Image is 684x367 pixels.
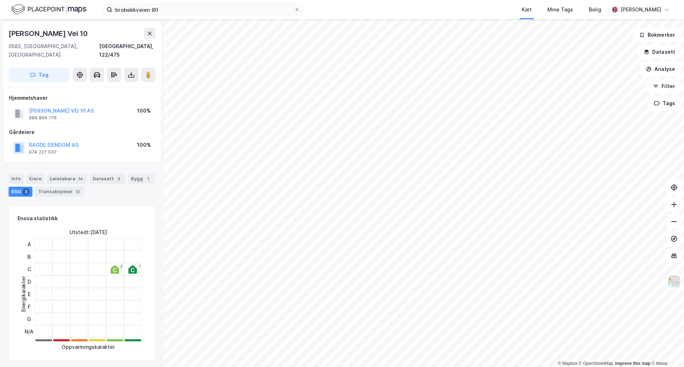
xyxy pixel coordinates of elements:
[589,5,601,14] div: Bolig
[25,325,34,338] div: N/A
[648,333,684,367] div: Kontrollprogram for chat
[115,175,122,182] div: 3
[633,28,681,42] button: Bokmerker
[9,94,155,102] div: Hjemmelshaver
[640,62,681,76] button: Analyse
[547,5,573,14] div: Mine Tags
[29,115,57,121] div: 989 866 176
[137,141,151,149] div: 100%
[74,188,81,195] div: 12
[128,174,154,184] div: Bygg
[647,79,681,93] button: Filter
[9,68,70,82] button: Tag
[47,174,87,184] div: Leietakere
[9,174,24,184] div: Info
[120,264,123,268] div: 2
[638,45,681,59] button: Datasett
[615,361,650,366] a: Improve this map
[667,275,681,288] img: Z
[621,5,661,14] div: [PERSON_NAME]
[112,4,294,15] input: Søk på adresse, matrikkel, gårdeiere, leietakere eller personer
[17,214,58,223] div: Enova statistikk
[11,3,86,16] img: logo.f888ab2527a4732fd821a326f86c7f29.svg
[25,238,34,250] div: A
[9,28,89,39] div: [PERSON_NAME] Vei 10
[25,263,34,275] div: C
[137,107,151,115] div: 100%
[25,275,34,288] div: D
[62,343,115,351] div: Oppvarmingskarakter
[90,174,125,184] div: Datasett
[9,42,99,59] div: 0582, [GEOGRAPHIC_DATA], [GEOGRAPHIC_DATA]
[25,288,34,300] div: E
[648,333,684,367] iframe: Chat Widget
[9,128,155,136] div: Gårdeiere
[648,96,681,110] button: Tags
[9,187,32,197] div: ESG
[77,175,84,182] div: 14
[558,361,577,366] a: Mapbox
[522,5,532,14] div: Kart
[22,188,30,195] div: 3
[29,149,57,155] div: 974 227 037
[25,300,34,313] div: F
[579,361,613,366] a: OpenStreetMap
[139,264,141,268] div: 1
[35,187,84,197] div: Transaksjoner
[19,276,28,312] div: Energikarakter
[25,250,34,263] div: B
[25,313,34,325] div: G
[144,175,152,182] div: 1
[26,174,44,184] div: Eiere
[99,42,155,59] div: [GEOGRAPHIC_DATA], 122/475
[70,228,107,237] div: Utstedt : [DATE]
